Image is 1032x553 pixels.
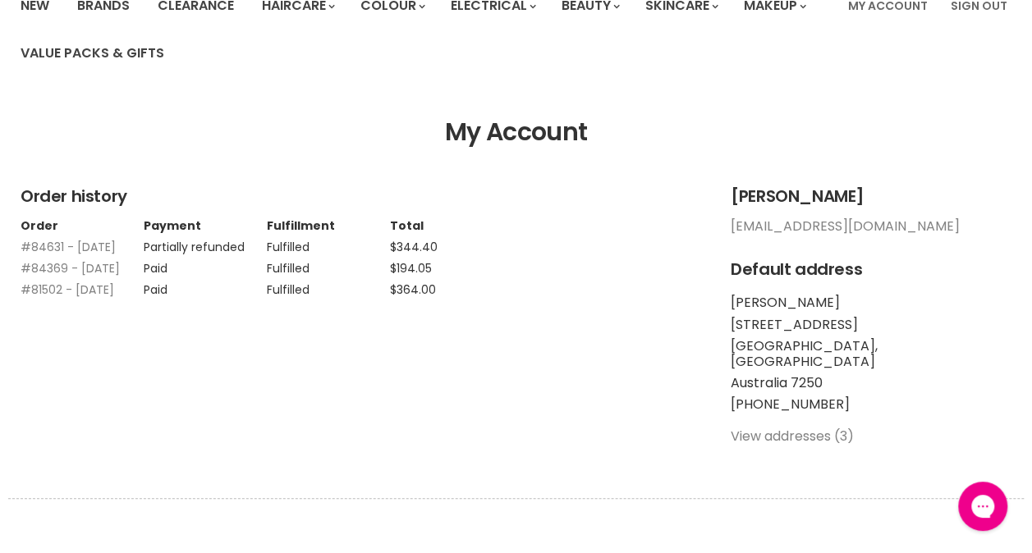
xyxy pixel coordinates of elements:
[731,187,1011,206] h2: [PERSON_NAME]
[267,275,390,296] td: Fulfilled
[731,295,1011,310] li: [PERSON_NAME]
[144,254,267,275] td: Paid
[21,239,116,255] a: #84631 - [DATE]
[21,219,144,232] th: Order
[8,36,177,71] a: Value Packs & Gifts
[267,219,390,232] th: Fulfillment
[21,118,1011,147] h1: My Account
[390,281,436,298] span: $364.00
[731,217,960,235] a: [EMAIL_ADDRESS][DOMAIN_NAME]
[731,339,1011,369] li: [GEOGRAPHIC_DATA], [GEOGRAPHIC_DATA]
[21,187,698,206] h2: Order history
[144,232,267,254] td: Partially refunded
[267,254,390,275] td: Fulfilled
[390,239,438,255] span: $344.40
[390,219,513,232] th: Total
[950,476,1016,537] iframe: Gorgias live chat messenger
[267,232,390,254] td: Fulfilled
[144,219,267,232] th: Payment
[731,260,1011,279] h2: Default address
[731,397,1011,412] li: [PHONE_NUMBER]
[731,427,854,446] a: View addresses (3)
[731,376,1011,391] li: Australia 7250
[21,281,114,298] a: #81502 - [DATE]
[21,260,120,276] a: #84369 - [DATE]
[731,318,1011,332] li: [STREET_ADDRESS]
[390,260,432,276] span: $194.05
[144,275,267,296] td: Paid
